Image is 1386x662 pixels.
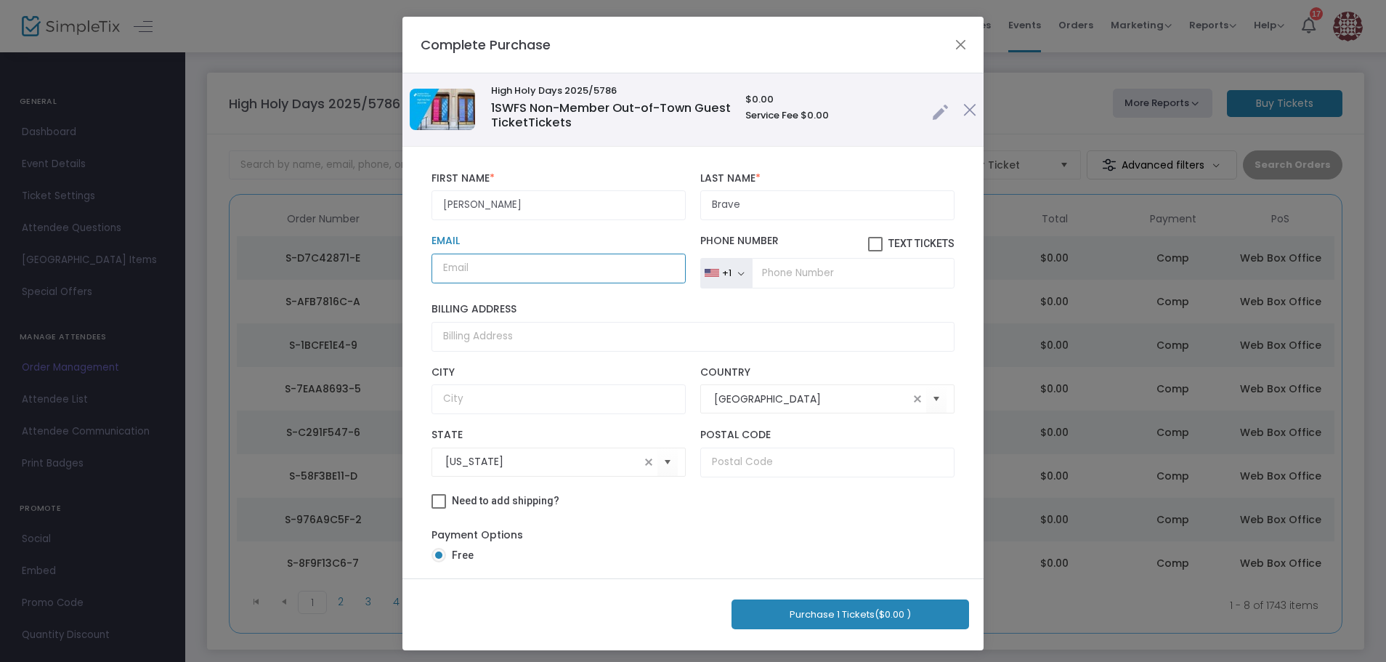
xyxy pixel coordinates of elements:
button: Close [952,35,970,54]
button: Select [926,384,947,414]
label: Payment Options [431,528,523,543]
input: Phone Number [752,258,955,288]
h4: Complete Purchase [421,35,551,55]
h6: High Holy Days 2025/5786 [491,85,731,97]
span: clear [909,390,926,408]
img: cross.png [963,103,976,116]
label: City [431,366,686,379]
span: Tickets [528,114,572,131]
span: 1 [491,100,495,116]
div: +1 [722,267,731,279]
label: Last Name [700,172,955,185]
input: First Name [431,190,686,220]
span: Need to add shipping? [452,495,559,506]
span: SWFS Non-Member Out-of-Town Guest Ticket [491,100,731,131]
button: Purchase 1 Tickets($0.00 ) [731,600,969,629]
h6: Service Fee $0.00 [745,110,917,121]
input: Billing Address [431,322,955,352]
input: Select Country [714,392,909,407]
span: Text Tickets [888,238,955,249]
label: Phone Number [700,235,955,252]
input: City [431,384,686,414]
button: Select [657,447,678,477]
h6: $0.00 [745,94,917,105]
label: State [431,429,686,442]
span: Free [446,548,474,563]
input: Postal Code [700,448,955,477]
label: Postal Code [700,429,955,442]
input: Last Name [700,190,955,220]
label: Country [700,366,955,379]
input: Select State [445,454,640,469]
input: Email [431,254,686,283]
label: Email [431,235,686,248]
img: HighHolyDays-SimpleTixBanner-750x472px.jpg [410,89,475,130]
label: First Name [431,172,686,185]
label: Billing Address [431,303,955,316]
span: clear [640,453,657,471]
button: +1 [700,258,752,288]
